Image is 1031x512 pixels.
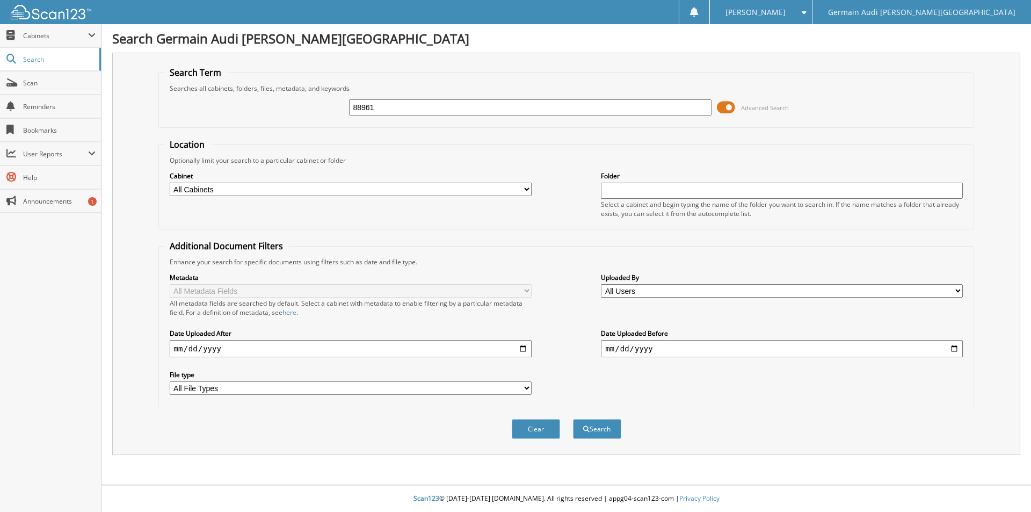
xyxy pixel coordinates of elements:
[725,9,786,16] span: [PERSON_NAME]
[23,126,96,135] span: Bookmarks
[164,139,210,150] legend: Location
[23,197,96,206] span: Announcements
[512,419,560,439] button: Clear
[601,329,963,338] label: Date Uploaded Before
[164,84,969,93] div: Searches all cabinets, folders, files, metadata, and keywords
[23,31,88,40] span: Cabinets
[741,104,789,112] span: Advanced Search
[23,78,96,88] span: Scan
[101,486,1031,512] div: © [DATE]-[DATE] [DOMAIN_NAME]. All rights reserved | appg04-scan123-com |
[88,197,97,206] div: 1
[164,240,288,252] legend: Additional Document Filters
[170,370,532,379] label: File type
[601,273,963,282] label: Uploaded By
[977,460,1031,512] iframe: Chat Widget
[601,200,963,218] div: Select a cabinet and begin typing the name of the folder you want to search in. If the name match...
[601,340,963,357] input: end
[23,149,88,158] span: User Reports
[170,340,532,357] input: start
[828,9,1015,16] span: Germain Audi [PERSON_NAME][GEOGRAPHIC_DATA]
[413,494,439,503] span: Scan123
[573,419,621,439] button: Search
[170,273,532,282] label: Metadata
[112,30,1020,47] h1: Search Germain Audi [PERSON_NAME][GEOGRAPHIC_DATA]
[170,171,532,181] label: Cabinet
[601,171,963,181] label: Folder
[164,67,227,78] legend: Search Term
[23,102,96,111] span: Reminders
[679,494,720,503] a: Privacy Policy
[11,5,91,19] img: scan123-logo-white.svg
[23,173,96,182] span: Help
[164,156,969,165] div: Optionally limit your search to a particular cabinet or folder
[282,308,296,317] a: here
[170,329,532,338] label: Date Uploaded After
[170,299,532,317] div: All metadata fields are searched by default. Select a cabinet with metadata to enable filtering b...
[23,55,94,64] span: Search
[164,257,969,266] div: Enhance your search for specific documents using filters such as date and file type.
